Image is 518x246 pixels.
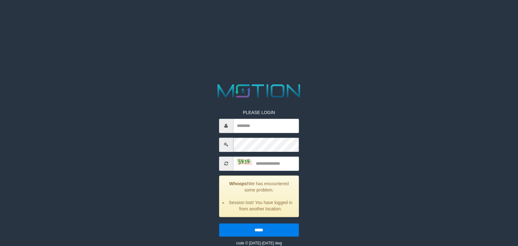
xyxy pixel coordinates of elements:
[219,175,299,217] div: We has encountered some problem.
[229,181,248,186] strong: Whoops!
[236,241,282,245] small: code © [DATE]-[DATE] dwg
[214,82,304,100] img: MOTION_logo.png
[227,199,294,212] li: Session lost! You have logged in from another location.
[219,109,299,116] p: PLEASE LOGIN
[236,158,252,165] img: captcha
